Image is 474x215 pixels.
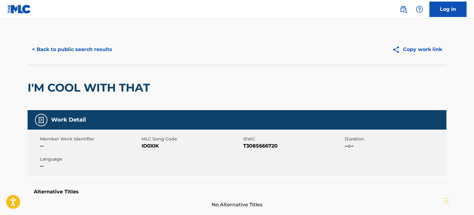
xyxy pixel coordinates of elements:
a: Log In [429,2,467,17]
button: < Back to public search results [28,42,116,57]
h5: Work Detail [51,116,86,123]
span: Language [40,156,140,162]
span: ISWC [243,136,343,142]
span: ID0XIK [142,142,242,150]
span: MLC Song Code [142,136,242,142]
span: -- [40,142,140,150]
span: No Alternative Titles [28,201,446,209]
span: --:-- [345,142,445,150]
span: Duration [345,136,445,142]
h2: I'M COOL WITH THAT [28,81,153,95]
h5: Alternative Titles [34,189,440,195]
div: Drag [445,191,449,210]
img: Work Detail [37,116,45,124]
img: help [416,6,423,13]
img: Copy work link [392,46,403,54]
img: MLC Logo [7,5,31,14]
a: Public Search [397,3,410,15]
iframe: Chat Widget [443,185,474,215]
div: Help [413,3,426,15]
img: search [400,6,407,13]
span: Member Work Identifier [40,136,140,142]
span: -- [40,162,140,170]
button: Copy work link [388,42,446,57]
span: T3085666720 [243,142,343,150]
